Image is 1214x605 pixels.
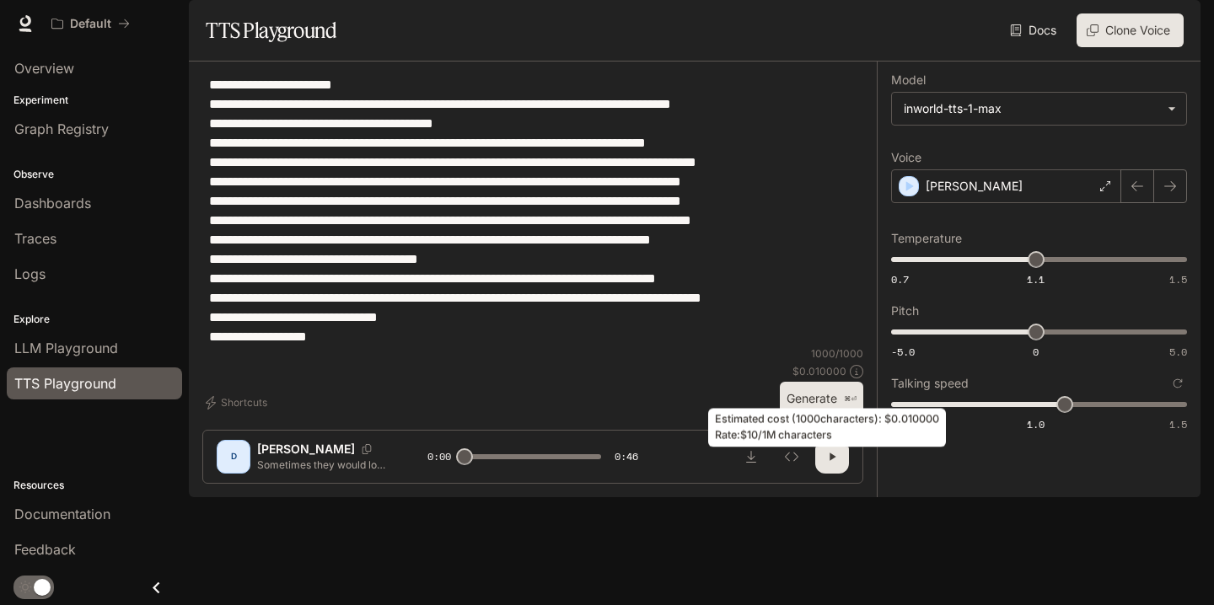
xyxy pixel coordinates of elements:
div: D [220,443,247,470]
p: Pitch [891,305,919,317]
button: All workspaces [44,7,137,40]
p: [PERSON_NAME] [257,441,355,458]
button: Generate⌘⏎ [780,382,863,416]
span: 0 [1033,345,1039,359]
p: Temperature [891,233,962,244]
p: Sometimes they would lob rocks over the high fence around the hothouse, and occasionally they wou... [257,458,387,472]
p: ⌘⏎ [844,394,857,404]
span: 1.1 [1027,272,1045,286]
span: 0:00 [427,448,451,465]
span: -5.0 [891,345,915,359]
p: Model [891,74,926,86]
button: Reset to default [1168,374,1187,393]
span: 1.5 [1169,272,1187,286]
span: 0:46 [615,448,638,465]
div: inworld-tts-1-max [904,100,1159,117]
div: inworld-tts-1-max [892,93,1186,125]
span: 1.0 [1027,417,1045,431]
h1: TTS Playground [206,13,336,47]
a: Docs [1007,13,1063,47]
button: Clone Voice [1077,13,1184,47]
div: Estimated cost ( 1000 characters): $ 0.010000 Rate: $10/1M characters [708,409,946,447]
p: Talking speed [891,377,969,389]
span: 0.7 [891,272,909,286]
p: Default [70,17,111,31]
p: [PERSON_NAME] [926,178,1023,195]
button: Shortcuts [202,389,274,416]
span: 5.0 [1169,345,1187,359]
button: Copy Voice ID [355,444,379,454]
span: 1.5 [1169,417,1187,431]
p: Voice [891,152,921,163]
